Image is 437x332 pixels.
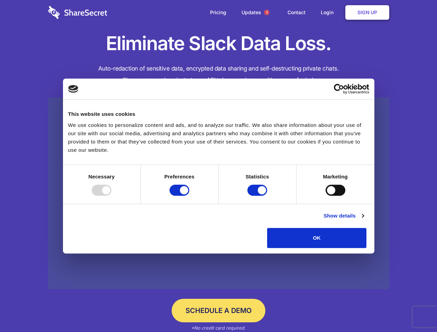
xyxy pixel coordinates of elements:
h1: Eliminate Slack Data Loss. [48,31,389,56]
a: Login [314,2,344,23]
span: 1 [264,10,270,15]
em: *No credit card required. [191,325,246,331]
a: Show details [324,212,364,220]
strong: Necessary [89,174,115,179]
strong: Preferences [164,174,194,179]
a: Sign Up [345,5,389,20]
a: Contact [281,2,312,23]
a: Pricing [203,2,233,23]
a: Usercentrics Cookiebot - opens in a new window [309,84,369,94]
div: We use cookies to personalize content and ads, and to analyze our traffic. We also share informat... [68,121,369,154]
button: OK [267,228,366,248]
strong: Marketing [323,174,348,179]
h4: Auto-redaction of sensitive data, encrypted data sharing and self-destructing private chats. Shar... [48,63,389,86]
img: logo-wordmark-white-trans-d4663122ce5f474addd5e946df7df03e33cb6a1c49d2221995e7729f52c070b2.svg [48,6,107,19]
img: logo [68,85,79,93]
strong: Statistics [246,174,269,179]
a: Schedule a Demo [172,299,265,322]
div: This website uses cookies [68,110,369,118]
a: Wistia video thumbnail [48,98,389,289]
